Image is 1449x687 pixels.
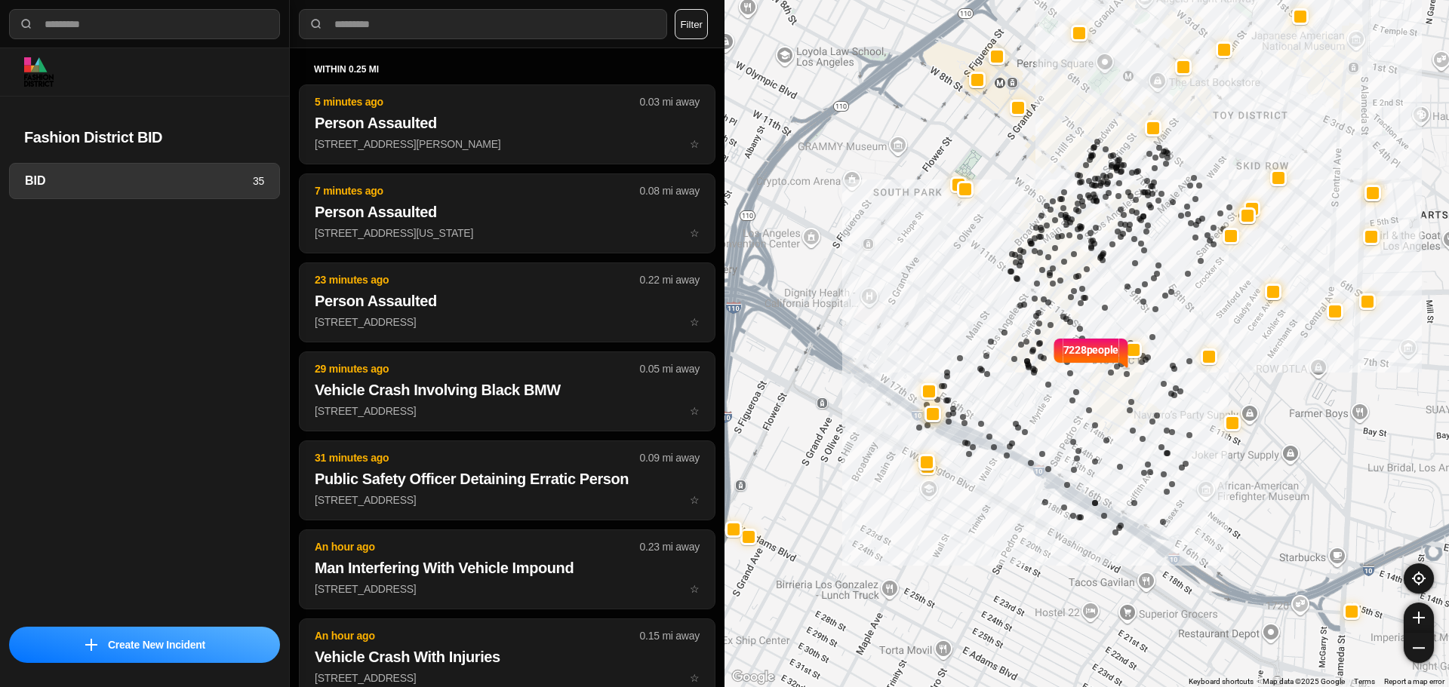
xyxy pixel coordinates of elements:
[315,628,640,643] p: An hour ago
[690,583,700,595] span: star
[299,84,715,164] button: 5 minutes ago0.03 mi awayPerson Assaulted[STREET_ADDRESS][PERSON_NAME]star
[299,671,715,684] a: An hour ago0.15 mi awayVehicle Crash With Injuries[STREET_ADDRESS]star
[315,94,640,109] p: 5 minutes ago
[728,667,778,687] a: Open this area in Google Maps (opens a new window)
[315,492,700,508] p: [STREET_ADDRESS]
[299,440,715,520] button: 31 minutes ago0.09 mi awayPublic Safety Officer Detaining Erratic Person[STREET_ADDRESS]star
[640,361,700,376] p: 0.05 mi away
[299,226,715,239] a: 7 minutes ago0.08 mi awayPerson Assaulted[STREET_ADDRESS][US_STATE]star
[1263,677,1345,685] span: Map data ©2025 Google
[315,646,700,667] h2: Vehicle Crash With Injuries
[299,262,715,342] button: 23 minutes ago0.22 mi awayPerson Assaulted[STREET_ADDRESS]star
[315,225,700,241] p: [STREET_ADDRESS][US_STATE]
[640,94,700,109] p: 0.03 mi away
[315,201,700,222] h2: Person Assaulted
[299,173,715,253] button: 7 minutes ago0.08 mi awayPerson Assaulted[STREET_ADDRESS][US_STATE]star
[315,670,700,685] p: [STREET_ADDRESS]
[25,172,253,190] h3: BID
[299,582,715,595] a: An hour ago0.23 mi awayMan Interfering With Vehicle Impound[STREET_ADDRESS]star
[1413,612,1425,624] img: zoom-in
[299,493,715,506] a: 31 minutes ago0.09 mi awayPublic Safety Officer Detaining Erratic Person[STREET_ADDRESS]star
[1063,342,1119,376] p: 7228 people
[315,272,640,287] p: 23 minutes ago
[640,450,700,465] p: 0.09 mi away
[299,137,715,150] a: 5 minutes ago0.03 mi awayPerson Assaulted[STREET_ADDRESS][PERSON_NAME]star
[299,404,715,417] a: 29 minutes ago0.05 mi awayVehicle Crash Involving Black BMW[STREET_ADDRESS]star
[1052,336,1063,370] img: notch
[315,314,700,330] p: [STREET_ADDRESS]
[9,627,280,663] button: iconCreate New Incident
[309,17,324,32] img: search
[690,405,700,417] span: star
[1404,603,1434,633] button: zoom-in
[1404,563,1434,593] button: recenter
[1384,677,1444,685] a: Report a map error
[1404,633,1434,663] button: zoom-out
[315,557,700,578] h2: Man Interfering With Vehicle Impound
[640,628,700,643] p: 0.15 mi away
[690,227,700,239] span: star
[640,183,700,198] p: 0.08 mi away
[108,637,205,652] p: Create New Incident
[1412,572,1426,585] img: recenter
[299,351,715,431] button: 29 minutes ago0.05 mi awayVehicle Crash Involving Black BMW[STREET_ADDRESS]star
[690,316,700,328] span: star
[315,468,700,489] h2: Public Safety Officer Detaining Erratic Person
[299,315,715,328] a: 23 minutes ago0.22 mi awayPerson Assaulted[STREET_ADDRESS]star
[675,9,708,39] button: Filter
[1413,642,1425,654] img: zoom-out
[19,17,34,32] img: search
[690,672,700,684] span: star
[1118,336,1130,370] img: notch
[9,163,280,199] a: BID35
[1189,676,1254,687] button: Keyboard shortcuts
[315,290,700,311] h2: Person Assaulted
[1354,677,1375,685] a: Terms
[315,539,640,554] p: An hour ago
[690,494,700,506] span: star
[315,136,700,152] p: [STREET_ADDRESS][PERSON_NAME]
[315,361,640,376] p: 29 minutes ago
[315,379,700,400] h2: Vehicle Crash Involving Black BMW
[640,539,700,554] p: 0.23 mi away
[253,173,264,189] p: 35
[315,112,700,133] h2: Person Assaulted
[315,581,700,597] p: [STREET_ADDRESS]
[314,63,700,75] h5: within 0.25 mi
[315,450,640,465] p: 31 minutes ago
[728,667,778,687] img: Google
[315,403,700,419] p: [STREET_ADDRESS]
[24,127,265,148] h2: Fashion District BID
[690,138,700,150] span: star
[315,183,640,198] p: 7 minutes ago
[85,639,97,651] img: icon
[24,57,54,87] img: logo
[640,272,700,287] p: 0.22 mi away
[299,529,715,609] button: An hour ago0.23 mi awayMan Interfering With Vehicle Impound[STREET_ADDRESS]star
